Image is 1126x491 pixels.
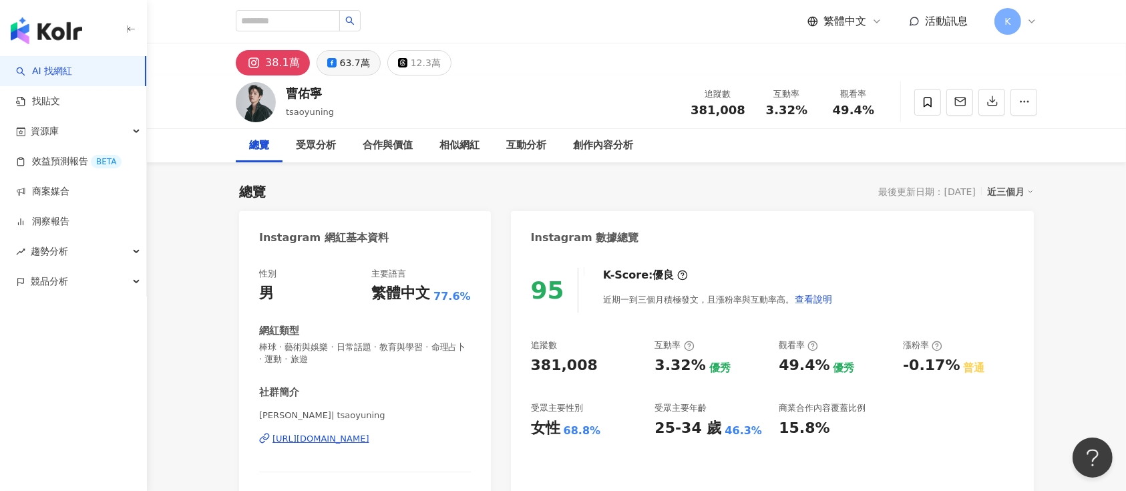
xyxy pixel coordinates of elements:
div: 46.3% [725,424,763,438]
div: 性別 [259,268,276,280]
span: [PERSON_NAME]| tsaoyuning [259,410,471,422]
div: 優秀 [833,361,855,375]
div: 12.3萬 [411,53,441,72]
span: search [345,16,355,25]
div: 63.7萬 [340,53,370,72]
div: 優良 [653,268,675,283]
span: 49.4% [833,104,874,117]
div: K-Score : [603,268,688,283]
div: 追蹤數 [691,88,745,101]
div: 商業合作內容覆蓋比例 [779,402,866,414]
div: 互動率 [654,339,694,351]
div: Instagram 網紅基本資料 [259,230,389,245]
div: 相似網紅 [439,138,480,154]
div: 曹佑寧 [286,85,334,102]
div: 近期一到三個月積極發文，且漲粉率與互動率高。 [603,286,833,313]
a: 商案媒合 [16,185,69,198]
div: 總覽 [239,182,266,201]
div: 49.4% [779,355,829,376]
img: KOL Avatar [236,82,276,122]
span: 查看說明 [795,294,832,305]
div: 381,008 [531,355,598,376]
div: 受眾主要性別 [531,402,583,414]
span: 趨勢分析 [31,236,68,267]
div: 男 [259,283,274,304]
div: 總覽 [249,138,269,154]
div: 95 [531,277,564,304]
span: 資源庫 [31,116,59,146]
button: 查看說明 [794,286,833,313]
div: 漲粉率 [903,339,942,351]
div: 最後更新日期：[DATE] [879,186,976,197]
span: 3.32% [766,104,807,117]
div: 合作與價值 [363,138,413,154]
div: 創作內容分析 [573,138,633,154]
div: 優秀 [709,361,731,375]
div: 15.8% [779,418,829,439]
div: 受眾主要年齡 [654,402,707,414]
span: 棒球 · 藝術與娛樂 · 日常話題 · 教育與學習 · 命理占卜 · 運動 · 旅遊 [259,341,471,365]
span: rise [16,247,25,257]
div: Instagram 數據總覽 [531,230,639,245]
div: 互動分析 [506,138,546,154]
button: 63.7萬 [317,50,381,75]
span: 競品分析 [31,267,68,297]
div: 繁體中文 [371,283,430,304]
div: 受眾分析 [296,138,336,154]
div: 38.1萬 [265,53,300,72]
div: 社群簡介 [259,385,299,399]
div: 觀看率 [779,339,818,351]
div: 近三個月 [987,183,1034,200]
div: 網紅類型 [259,324,299,338]
span: tsaoyuning [286,107,334,117]
div: 觀看率 [828,88,879,101]
button: 38.1萬 [236,50,310,75]
span: K [1004,14,1010,29]
div: 主要語言 [371,268,406,280]
a: [URL][DOMAIN_NAME] [259,433,471,445]
a: searchAI 找網紅 [16,65,72,78]
span: 繁體中文 [823,14,866,29]
a: 洞察報告 [16,215,69,228]
div: 普通 [964,361,985,375]
a: 效益預測報告BETA [16,155,122,168]
div: -0.17% [903,355,960,376]
div: 3.32% [654,355,705,376]
button: 12.3萬 [387,50,451,75]
div: 女性 [531,418,560,439]
span: 77.6% [433,289,471,304]
span: 381,008 [691,103,745,117]
div: 互動率 [761,88,812,101]
iframe: Help Scout Beacon - Open [1073,438,1113,478]
div: 25-34 歲 [654,418,721,439]
div: 68.8% [564,424,601,438]
a: 找貼文 [16,95,60,108]
img: logo [11,17,82,44]
span: 活動訊息 [925,15,968,27]
div: [URL][DOMAIN_NAME] [272,433,369,445]
div: 追蹤數 [531,339,557,351]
